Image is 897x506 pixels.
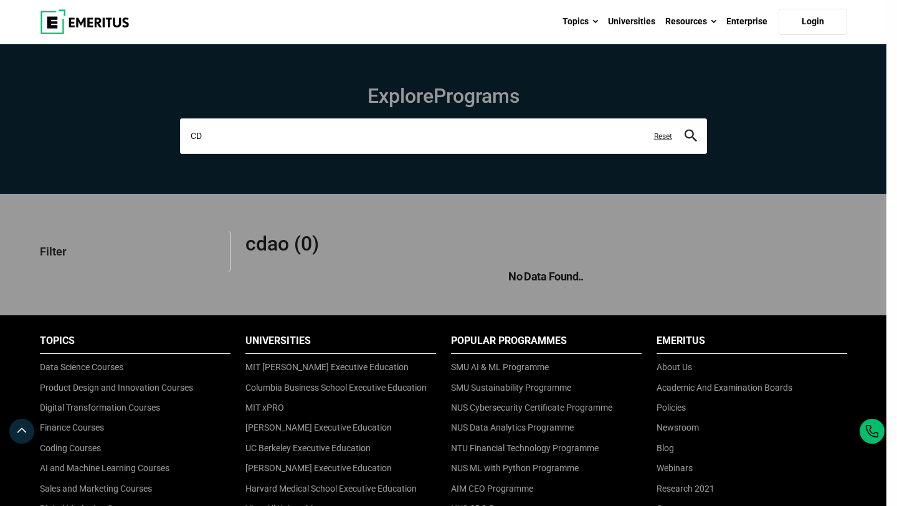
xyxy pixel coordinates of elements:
button: search [685,129,697,143]
a: search [685,132,697,144]
a: Reset search [654,131,672,141]
a: Login [779,9,847,35]
p: Filter [40,231,220,272]
input: search-page [180,118,707,153]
